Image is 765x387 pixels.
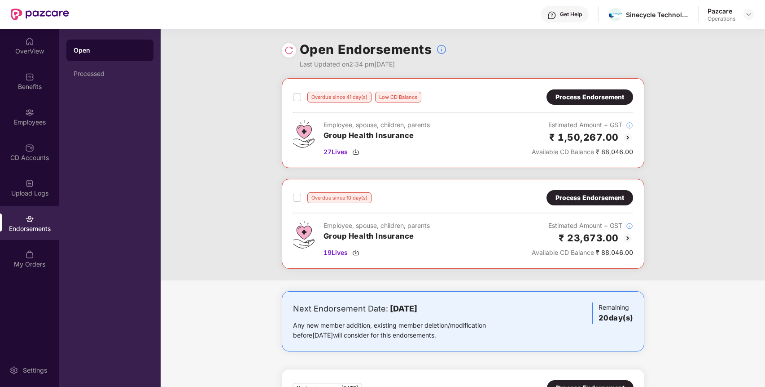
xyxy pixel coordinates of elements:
[375,92,421,102] div: Low CD Balance
[555,92,624,102] div: Process Endorsement
[293,320,514,340] div: Any new member addition, existing member deletion/modification before [DATE] will consider for th...
[532,249,594,256] span: Available CD Balance
[745,11,752,18] img: svg+xml;base64,PHN2ZyBpZD0iRHJvcGRvd24tMzJ4MzIiIHhtbG5zPSJodHRwOi8vd3d3LnczLm9yZy8yMDAwL3N2ZyIgd2...
[323,221,430,231] div: Employee, spouse, children, parents
[25,250,34,259] img: svg+xml;base64,PHN2ZyBpZD0iTXlfT3JkZXJzIiBkYXRhLW5hbWU9Ik15IE9yZGVycyIgeG1sbnM9Imh0dHA6Ly93d3cudz...
[532,148,594,156] span: Available CD Balance
[436,44,447,55] img: svg+xml;base64,PHN2ZyBpZD0iSW5mb18tXzMyeDMyIiBkYXRhLW5hbWU9IkluZm8gLSAzMngzMiIgeG1sbnM9Imh0dHA6Ly...
[390,304,417,313] b: [DATE]
[25,108,34,117] img: svg+xml;base64,PHN2ZyBpZD0iRW1wbG95ZWVzIiB4bWxucz0iaHR0cDovL3d3dy53My5vcmcvMjAwMC9zdmciIHdpZHRoPS...
[307,92,372,102] div: Overdue since 41 day(s)
[323,248,348,258] span: 19 Lives
[284,46,293,55] img: svg+xml;base64,PHN2ZyBpZD0iUmVsb2FkLTMyeDMyIiB4bWxucz0iaHR0cDovL3d3dy53My5vcmcvMjAwMC9zdmciIHdpZH...
[626,10,689,19] div: Sinecycle Technologies Private Limited
[622,132,633,143] img: svg+xml;base64,PHN2ZyBpZD0iQmFjay0yMHgyMCIgeG1sbnM9Imh0dHA6Ly93d3cudzMub3JnLzIwMDAvc3ZnIiB3aWR0aD...
[559,231,619,245] h2: ₹ 23,673.00
[300,59,447,69] div: Last Updated on 2:34 pm[DATE]
[352,249,359,256] img: svg+xml;base64,PHN2ZyBpZD0iRG93bmxvYWQtMzJ4MzIiIHhtbG5zPSJodHRwOi8vd3d3LnczLm9yZy8yMDAwL3N2ZyIgd2...
[300,40,432,59] h1: Open Endorsements
[532,120,633,130] div: Estimated Amount + GST
[293,221,315,249] img: svg+xml;base64,PHN2ZyB4bWxucz0iaHR0cDovL3d3dy53My5vcmcvMjAwMC9zdmciIHdpZHRoPSI0Ny43MTQiIGhlaWdodD...
[307,192,372,203] div: Overdue since 10 day(s)
[609,13,622,18] img: WhatsApp%20Image%202022-01-05%20at%2010.39.54%20AM.jpeg
[532,147,633,157] div: ₹ 88,046.00
[74,70,146,77] div: Processed
[555,193,624,203] div: Process Endorsement
[532,248,633,258] div: ₹ 88,046.00
[293,120,315,148] img: svg+xml;base64,PHN2ZyB4bWxucz0iaHR0cDovL3d3dy53My5vcmcvMjAwMC9zdmciIHdpZHRoPSI0Ny43MTQiIGhlaWdodD...
[622,233,633,244] img: svg+xml;base64,PHN2ZyBpZD0iQmFjay0yMHgyMCIgeG1sbnM9Imh0dHA6Ly93d3cudzMub3JnLzIwMDAvc3ZnIiB3aWR0aD...
[549,130,619,145] h2: ₹ 1,50,267.00
[532,221,633,231] div: Estimated Amount + GST
[25,214,34,223] img: svg+xml;base64,PHN2ZyBpZD0iRW5kb3JzZW1lbnRzIiB4bWxucz0iaHR0cDovL3d3dy53My5vcmcvMjAwMC9zdmciIHdpZH...
[293,302,514,315] div: Next Endorsement Date:
[323,120,430,130] div: Employee, spouse, children, parents
[599,312,633,324] h3: 20 day(s)
[592,302,633,324] div: Remaining
[25,37,34,46] img: svg+xml;base64,PHN2ZyBpZD0iSG9tZSIgeG1sbnM9Imh0dHA6Ly93d3cudzMub3JnLzIwMDAvc3ZnIiB3aWR0aD0iMjAiIG...
[25,179,34,188] img: svg+xml;base64,PHN2ZyBpZD0iVXBsb2FkX0xvZ3MiIGRhdGEtbmFtZT0iVXBsb2FkIExvZ3MiIHhtbG5zPSJodHRwOi8vd3...
[25,72,34,81] img: svg+xml;base64,PHN2ZyBpZD0iQmVuZWZpdHMiIHhtbG5zPSJodHRwOi8vd3d3LnczLm9yZy8yMDAwL3N2ZyIgd2lkdGg9Ij...
[25,143,34,152] img: svg+xml;base64,PHN2ZyBpZD0iQ0RfQWNjb3VudHMiIGRhdGEtbmFtZT0iQ0QgQWNjb3VudHMiIHhtbG5zPSJodHRwOi8vd3...
[626,222,633,230] img: svg+xml;base64,PHN2ZyBpZD0iSW5mb18tXzMyeDMyIiBkYXRhLW5hbWU9IkluZm8gLSAzMngzMiIgeG1sbnM9Imh0dHA6Ly...
[323,130,430,142] h3: Group Health Insurance
[352,148,359,156] img: svg+xml;base64,PHN2ZyBpZD0iRG93bmxvYWQtMzJ4MzIiIHhtbG5zPSJodHRwOi8vd3d3LnczLm9yZy8yMDAwL3N2ZyIgd2...
[708,7,735,15] div: Pazcare
[626,122,633,129] img: svg+xml;base64,PHN2ZyBpZD0iSW5mb18tXzMyeDMyIiBkYXRhLW5hbWU9IkluZm8gLSAzMngzMiIgeG1sbnM9Imh0dHA6Ly...
[9,366,18,375] img: svg+xml;base64,PHN2ZyBpZD0iU2V0dGluZy0yMHgyMCIgeG1sbnM9Imh0dHA6Ly93d3cudzMub3JnLzIwMDAvc3ZnIiB3aW...
[547,11,556,20] img: svg+xml;base64,PHN2ZyBpZD0iSGVscC0zMngzMiIgeG1sbnM9Imh0dHA6Ly93d3cudzMub3JnLzIwMDAvc3ZnIiB3aWR0aD...
[74,46,146,55] div: Open
[323,147,348,157] span: 27 Lives
[11,9,69,20] img: New Pazcare Logo
[20,366,50,375] div: Settings
[560,11,582,18] div: Get Help
[708,15,735,22] div: Operations
[323,231,430,242] h3: Group Health Insurance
